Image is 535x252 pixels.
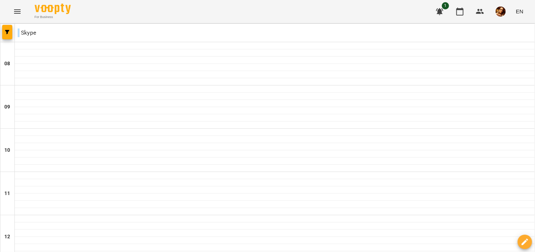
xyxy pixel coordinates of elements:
button: Menu [9,3,26,20]
h6: 12 [4,233,10,241]
img: 9dd00ee60830ec0099eaf902456f2b61.png [496,6,506,17]
button: EN [513,5,526,18]
h6: 08 [4,60,10,68]
img: Voopty Logo [35,4,71,14]
h6: 10 [4,146,10,154]
span: EN [516,8,523,15]
h6: 09 [4,103,10,111]
span: For Business [35,15,71,19]
p: Skype [18,28,36,37]
h6: 11 [4,190,10,198]
span: 1 [442,2,449,9]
